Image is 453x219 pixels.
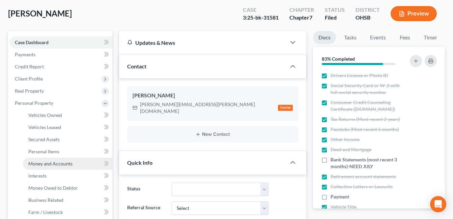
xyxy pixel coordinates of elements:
[331,99,406,113] span: Consumer Credit Counseling Certificate ([DOMAIN_NAME])
[331,204,357,210] span: Vehicle Title
[133,92,293,100] div: [PERSON_NAME]
[23,133,112,146] a: Secured Assets
[28,136,60,142] span: Secured Assets
[23,170,112,182] a: Interests
[23,206,112,218] a: Farm / Livestock
[23,121,112,133] a: Vehicles Leased
[28,185,78,191] span: Money Owed to Debtor
[331,173,396,180] span: Retirement account statements
[331,82,406,96] span: Social Security Card or W-2 with full social security number
[23,146,112,158] a: Personal Items
[15,52,35,57] span: Payments
[243,6,279,14] div: Case
[289,6,314,14] div: Chapter
[15,76,43,82] span: Client Profile
[9,49,112,61] a: Payments
[23,158,112,170] a: Money and Accounts
[391,6,437,21] button: Preview
[331,116,400,123] span: Tax Returns (Most recent 2 years)
[127,159,152,166] span: Quick Info
[124,183,168,196] label: Status
[331,136,360,143] span: Other Income
[23,182,112,194] a: Money Owed to Debtor
[28,149,59,154] span: Personal Items
[8,8,72,18] span: [PERSON_NAME]
[9,36,112,49] a: Case Dashboard
[133,132,293,137] button: New Contact
[365,31,391,44] a: Events
[322,56,355,62] strong: 83% Completed
[127,63,146,69] span: Contact
[331,126,399,133] span: Paystubs (Most recent 6 months)
[140,101,276,115] div: [PERSON_NAME][EMAIL_ADDRESS][PERSON_NAME][DOMAIN_NAME]
[394,31,416,44] a: Fees
[15,100,53,106] span: Personal Property
[124,201,168,215] label: Referral Source
[331,72,388,79] span: Drivers License or Photo ID
[313,31,336,44] a: Docs
[331,146,371,153] span: Deed and Mortgage
[28,124,61,130] span: Vehicles Leased
[15,88,44,94] span: Real Property
[309,14,312,21] span: 7
[127,39,278,46] div: Updates & News
[23,194,112,206] a: Business Related
[331,156,406,170] span: Bank Statements (most recent 3 months)-NEED JULY
[28,173,47,179] span: Interests
[23,109,112,121] a: Vehicles Owned
[15,64,44,69] span: Credit Report
[28,209,63,215] span: Farm / Livestock
[356,6,380,14] div: District
[28,197,63,203] span: Business Related
[430,196,446,212] div: Open Intercom Messenger
[325,14,345,22] div: Filed
[289,14,314,22] div: Chapter
[339,31,362,44] a: Tasks
[243,14,279,22] div: 3:25-bk-31581
[356,14,380,22] div: OHSB
[331,183,393,190] span: Collection Letters or Lawsuits
[28,112,62,118] span: Vehicles Owned
[418,31,443,44] a: Timer
[325,6,345,14] div: Status
[9,61,112,73] a: Credit Report
[331,193,349,200] span: Payment
[15,39,49,45] span: Case Dashboard
[28,161,73,166] span: Money and Accounts
[278,105,293,111] div: home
